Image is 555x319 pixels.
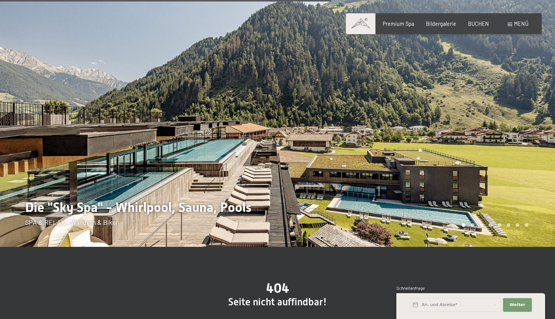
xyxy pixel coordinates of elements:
div: Carousel Page 2 [471,223,475,227]
a: BUCHEN [468,21,489,27]
span: Seite nicht auffindbar! [228,296,327,308]
div: Carousel Page 3 [480,223,484,227]
div: Carousel Page 6 [507,223,511,227]
span: Menü [514,21,528,27]
span: 404 [266,280,289,296]
div: Carousel Page 7 [516,223,519,227]
div: Carousel Page 8 [525,223,528,227]
div: Carousel Page 1 (Current Slide) [462,223,465,227]
a: Premium Spa [383,21,414,27]
div: Carousel Page 5 [498,223,501,227]
span: Weiter [509,302,525,308]
div: Carousel Page 4 [489,223,492,227]
a: Bildergalerie [426,21,456,27]
span: Schnellanfrage [396,286,425,291]
div: Carousel Pagination [459,223,528,227]
button: Weiter [503,298,532,312]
